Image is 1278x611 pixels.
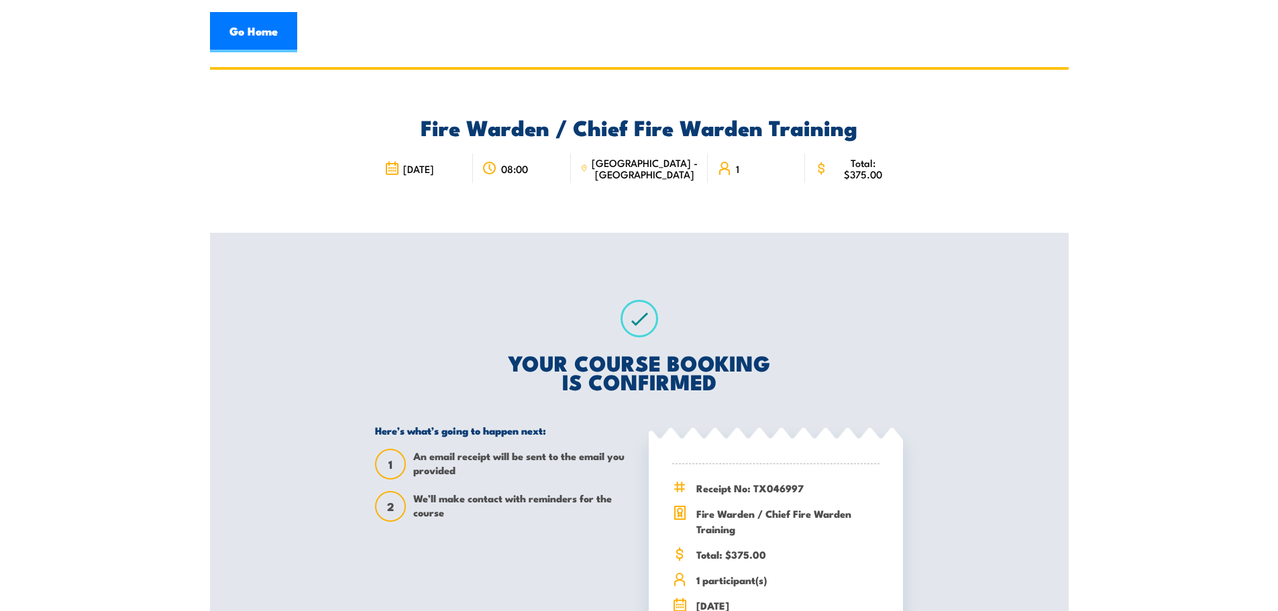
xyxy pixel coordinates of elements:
span: [DATE] [403,163,434,174]
span: An email receipt will be sent to the email you provided [413,449,629,480]
span: 2 [376,500,405,514]
h2: Fire Warden / Chief Fire Warden Training [375,117,903,136]
span: [GEOGRAPHIC_DATA] - [GEOGRAPHIC_DATA] [592,157,698,180]
a: Go Home [210,12,297,52]
span: 1 [376,457,405,471]
span: 1 participant(s) [696,572,880,588]
span: 08:00 [501,163,528,174]
span: Fire Warden / Chief Fire Warden Training [696,506,880,537]
span: We’ll make contact with reminders for the course [413,491,629,522]
h5: Here’s what’s going to happen next: [375,424,629,437]
span: 1 [736,163,739,174]
span: Receipt No: TX046997 [696,480,880,496]
span: Total: $375.00 [833,157,894,180]
span: Total: $375.00 [696,547,880,562]
h2: YOUR COURSE BOOKING IS CONFIRMED [375,353,903,390]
